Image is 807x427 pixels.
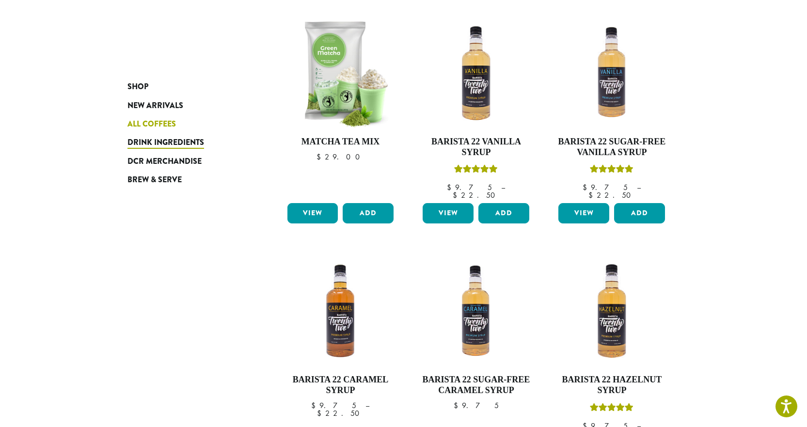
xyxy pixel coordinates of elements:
[556,17,667,129] img: SF-VANILLA-300x300.png
[343,203,394,223] button: Add
[453,190,461,200] span: $
[501,182,505,192] span: –
[127,115,244,133] a: All Coffees
[420,17,532,129] img: VANILLA-300x300.png
[365,400,369,411] span: –
[588,190,635,200] bdi: 22.50
[285,375,396,395] h4: Barista 22 Caramel Syrup
[420,137,532,158] h4: Barista 22 Vanilla Syrup
[583,182,628,192] bdi: 9.75
[420,255,532,367] img: SF-CARAMEL-300x300.png
[420,17,532,199] a: Barista 22 Vanilla SyrupRated 5.00 out of 5
[127,133,244,152] a: Drink Ingredients
[127,81,148,93] span: Shop
[311,400,319,411] span: $
[285,17,396,199] a: Matcha Tea Mix $29.00
[285,255,396,367] img: CARAMEL-1-300x300.png
[316,152,364,162] bdi: 29.00
[285,137,396,147] h4: Matcha Tea Mix
[588,190,597,200] span: $
[556,17,667,199] a: Barista 22 Sugar-Free Vanilla SyrupRated 5.00 out of 5
[127,118,176,130] span: All Coffees
[556,375,667,395] h4: Barista 22 Hazelnut Syrup
[285,17,396,129] img: Cool-Capp-Matcha-Tea-Mix-DP3525.png
[454,163,498,178] div: Rated 5.00 out of 5
[127,100,183,112] span: New Arrivals
[127,137,204,149] span: Drink Ingredients
[423,203,474,223] a: View
[556,137,667,158] h4: Barista 22 Sugar-Free Vanilla Syrup
[558,203,609,223] a: View
[614,203,665,223] button: Add
[127,78,244,96] a: Shop
[127,171,244,189] a: Brew & Serve
[454,400,462,411] span: $
[590,163,633,178] div: Rated 5.00 out of 5
[127,152,244,171] a: DCR Merchandise
[454,400,499,411] bdi: 9.75
[478,203,529,223] button: Add
[447,182,492,192] bdi: 9.75
[590,402,633,416] div: Rated 5.00 out of 5
[583,182,591,192] span: $
[316,152,325,162] span: $
[453,190,500,200] bdi: 22.50
[556,255,667,367] img: HAZELNUT-300x300.png
[127,174,182,186] span: Brew & Serve
[420,375,532,395] h4: Barista 22 Sugar-Free Caramel Syrup
[127,96,244,114] a: New Arrivals
[311,400,356,411] bdi: 9.75
[317,408,364,418] bdi: 22.50
[127,156,202,168] span: DCR Merchandise
[637,182,641,192] span: –
[287,203,338,223] a: View
[317,408,325,418] span: $
[447,182,455,192] span: $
